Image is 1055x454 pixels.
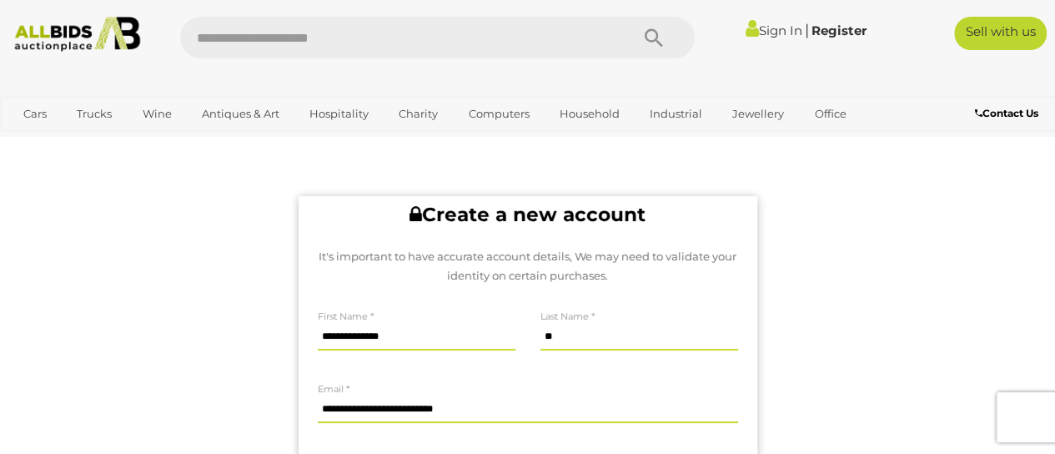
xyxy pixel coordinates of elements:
[299,100,379,128] a: Hospitality
[77,128,217,155] a: [GEOGRAPHIC_DATA]
[13,128,68,155] a: Sports
[975,107,1038,119] b: Contact Us
[131,100,182,128] a: Wine
[805,21,809,39] span: |
[318,247,738,286] p: It's important to have accurate account details, We may need to validate your identity on certain...
[975,104,1042,123] a: Contact Us
[803,100,857,128] a: Office
[66,100,123,128] a: Trucks
[409,203,646,226] b: Create a new account
[13,100,58,128] a: Cars
[811,23,867,38] a: Register
[549,100,630,128] a: Household
[457,100,540,128] a: Computers
[388,100,449,128] a: Charity
[721,100,795,128] a: Jewellery
[611,17,695,58] button: Search
[954,17,1047,50] a: Sell with us
[746,23,802,38] a: Sign In
[191,100,290,128] a: Antiques & Art
[639,100,713,128] a: Industrial
[8,17,147,52] img: Allbids.com.au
